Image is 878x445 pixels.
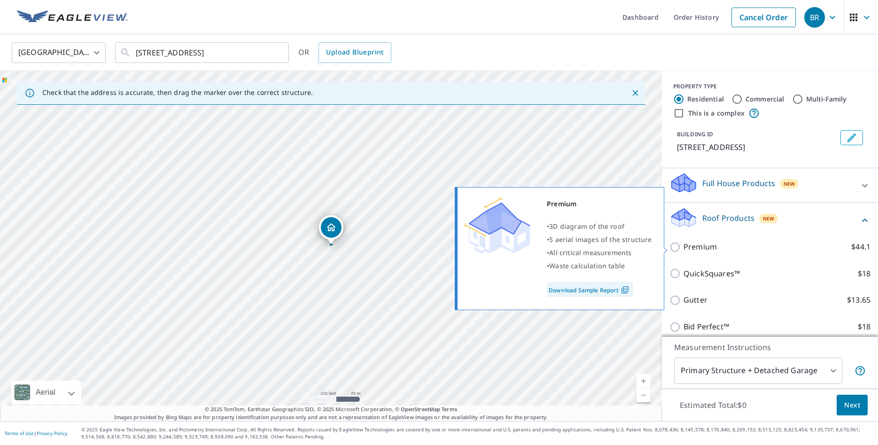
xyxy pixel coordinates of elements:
[33,381,58,404] div: Aerial
[549,261,625,270] span: Waste calculation table
[12,39,106,66] div: [GEOGRAPHIC_DATA]
[806,94,847,104] label: Multi-Family
[684,294,707,306] p: Gutter
[763,215,775,222] span: New
[637,388,651,402] a: Current Level 18, Zoom Out
[840,130,863,145] button: Edit building 1
[688,109,745,118] label: This is a complex
[629,87,641,99] button: Close
[674,358,842,384] div: Primary Structure + Detached Garage
[677,130,713,138] p: BUILDING ID
[319,215,343,244] div: Dropped pin, building 1, Residential property, 2325 E Glencove Cir Mesa, AZ 85213
[465,197,530,254] img: Premium
[547,259,652,273] div: •
[81,426,873,440] p: © 2025 Eagle View Technologies, Inc. and Pictometry International Corp. All Rights Reserved. Repo...
[858,268,870,280] p: $18
[547,220,652,233] div: •
[687,94,724,104] label: Residential
[669,172,870,199] div: Full House ProductsNew
[746,94,785,104] label: Commercial
[851,241,870,253] p: $44.1
[677,141,837,153] p: [STREET_ADDRESS]
[42,88,313,97] p: Check that the address is accurate, then drag the marker over the correct structure.
[549,222,624,231] span: 3D diagram of the roof
[804,7,825,28] div: BR
[11,381,81,404] div: Aerial
[855,365,866,376] span: Your report will include the primary structure and a detached garage if one exists.
[847,294,870,306] p: $13.65
[844,399,860,411] span: Next
[674,342,866,353] p: Measurement Instructions
[326,47,383,58] span: Upload Blueprint
[702,212,754,224] p: Roof Products
[319,42,391,63] a: Upload Blueprint
[5,430,67,436] p: |
[637,374,651,388] a: Current Level 18, Zoom In
[547,233,652,246] div: •
[684,321,729,333] p: Bid Perfect™
[669,207,870,234] div: Roof ProductsNew
[619,286,631,294] img: Pdf Icon
[136,39,270,66] input: Search by address or latitude-longitude
[37,430,67,437] a: Privacy Policy
[549,235,652,244] span: 5 aerial images of the structure
[702,178,775,189] p: Full House Products
[731,8,796,27] a: Cancel Order
[298,42,391,63] div: OR
[547,282,633,297] a: Download Sample Report
[684,268,740,280] p: QuickSquares™
[547,246,652,259] div: •
[549,248,631,257] span: All critical measurements
[17,10,128,24] img: EV Logo
[401,406,440,413] a: OpenStreetMap
[547,197,652,211] div: Premium
[205,406,457,414] span: © 2025 TomTom, Earthstar Geographics SIO, © 2025 Microsoft Corporation, ©
[672,395,754,415] p: Estimated Total: $0
[858,321,870,333] p: $18
[442,406,457,413] a: Terms
[784,180,795,187] span: New
[673,82,867,91] div: PROPERTY TYPE
[837,395,868,416] button: Next
[5,430,34,437] a: Terms of Use
[684,241,717,253] p: Premium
